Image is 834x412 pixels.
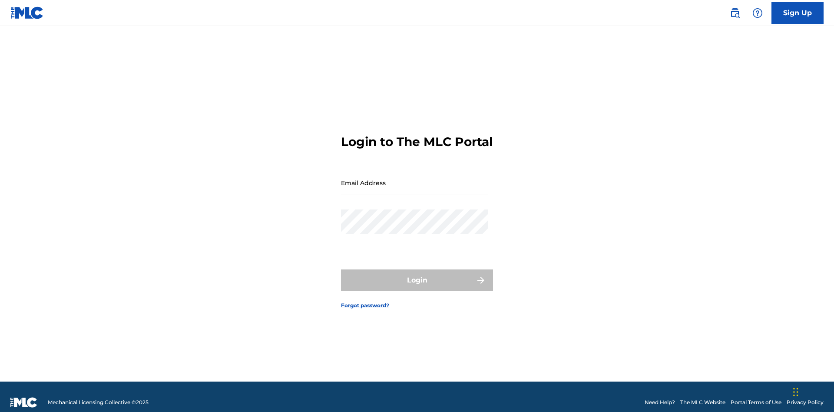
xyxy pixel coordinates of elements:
a: Need Help? [645,399,675,406]
img: MLC Logo [10,7,44,19]
img: search [730,8,740,18]
img: help [752,8,763,18]
iframe: Chat Widget [791,370,834,412]
a: Privacy Policy [787,399,824,406]
div: Help [749,4,766,22]
a: Forgot password? [341,302,389,309]
div: Drag [793,379,798,405]
a: Portal Terms of Use [731,399,781,406]
span: Mechanical Licensing Collective © 2025 [48,399,149,406]
a: Sign Up [771,2,824,24]
a: Public Search [726,4,744,22]
h3: Login to The MLC Portal [341,134,493,150]
a: The MLC Website [680,399,725,406]
img: logo [10,397,37,408]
